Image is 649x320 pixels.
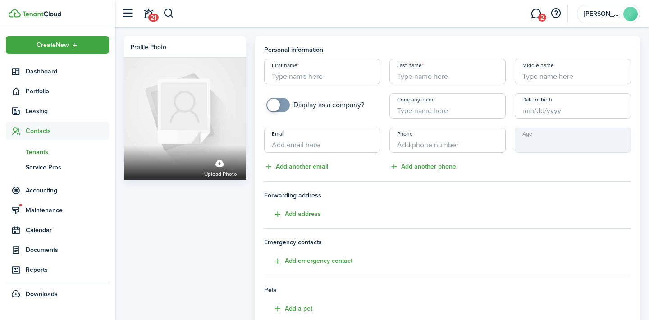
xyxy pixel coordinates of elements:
[623,7,638,21] avatar-text: I
[264,45,631,55] h4: Personal information
[264,304,312,314] button: Add a pet
[26,206,109,215] span: Maintenance
[26,106,109,116] span: Leasing
[264,285,631,295] h4: Pets
[26,163,109,172] span: Service Pros
[6,261,109,279] a: Reports
[389,162,456,172] button: Add another phone
[548,6,563,21] button: Open resource center
[26,126,109,136] span: Contacts
[515,59,631,84] input: Type name here
[204,170,237,179] span: Upload photo
[264,191,631,200] span: Forwarding address
[26,265,109,274] span: Reports
[119,5,136,22] button: Open sidebar
[9,9,21,18] img: TenantCloud
[6,144,109,160] a: Tenants
[264,128,380,153] input: Add email here
[264,59,380,84] input: Type name here
[163,6,174,21] button: Search
[264,238,631,247] h4: Emergency contacts
[131,42,166,52] div: Profile photo
[26,67,109,76] span: Dashboard
[26,289,58,299] span: Downloads
[515,93,631,119] input: mm/dd/yyyy
[204,155,237,179] label: Upload photo
[6,36,109,54] button: Open menu
[264,209,321,219] button: Add address
[389,93,506,119] input: Type name here
[26,147,109,157] span: Tenants
[26,225,109,235] span: Calendar
[389,59,506,84] input: Type name here
[264,162,328,172] button: Add another email
[584,11,620,17] span: Isabella
[140,2,157,25] a: Notifications
[148,14,159,22] span: 21
[264,256,352,266] button: Add emergency contact
[37,42,69,48] span: Create New
[6,63,109,80] a: Dashboard
[527,2,544,25] a: Messaging
[26,186,109,195] span: Accounting
[538,14,546,22] span: 2
[22,11,61,17] img: TenantCloud
[389,128,506,153] input: Add phone number
[6,160,109,175] a: Service Pros
[26,87,109,96] span: Portfolio
[26,245,109,255] span: Documents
